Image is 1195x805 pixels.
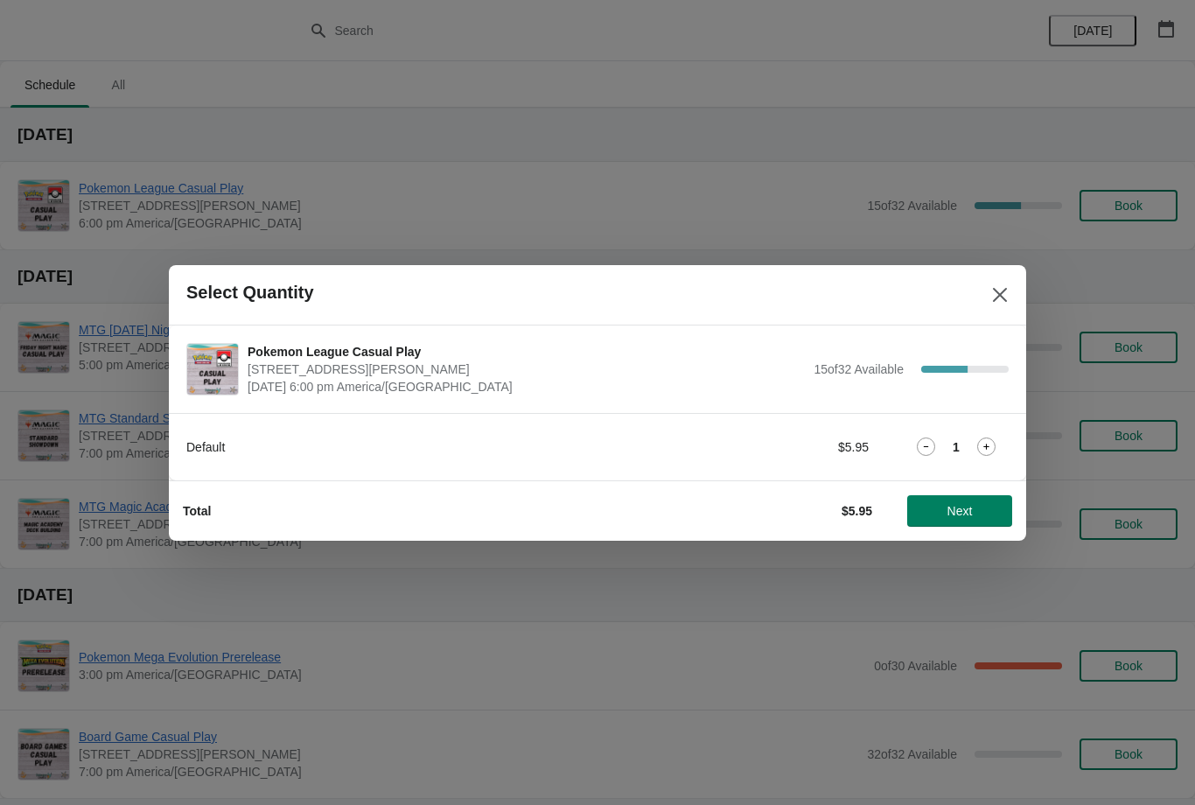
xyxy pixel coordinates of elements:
button: Next [907,495,1012,527]
img: Pokemon League Casual Play | 2040 Louetta Rd Ste I Spring, TX 77388 | September 11 | 6:00 pm Amer... [187,344,238,395]
h2: Select Quantity [186,283,314,303]
div: $5.95 [707,438,869,456]
strong: $5.95 [842,504,872,518]
div: Default [186,438,672,456]
span: Pokemon League Casual Play [248,343,805,360]
strong: 1 [953,438,960,456]
span: Next [947,504,973,518]
span: [DATE] 6:00 pm America/[GEOGRAPHIC_DATA] [248,378,805,395]
span: 15 of 32 Available [814,362,904,376]
strong: Total [183,504,211,518]
button: Close [984,279,1016,311]
span: [STREET_ADDRESS][PERSON_NAME] [248,360,805,378]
